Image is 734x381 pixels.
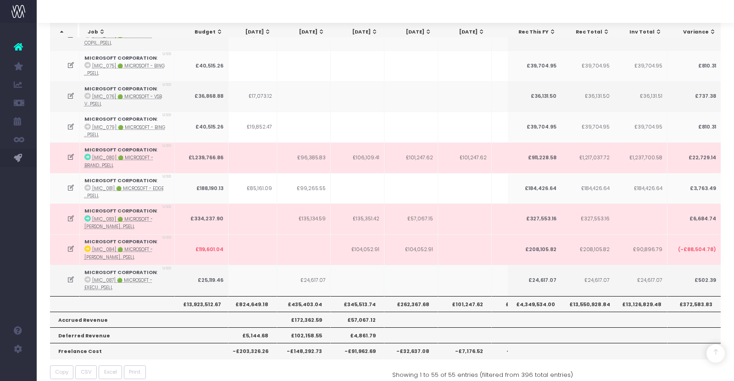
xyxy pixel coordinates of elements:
[667,112,721,142] td: £810.31
[284,28,324,36] div: [DATE]
[613,234,667,265] td: £90,896.79
[561,142,614,173] td: £1,217,037.72
[277,173,331,204] td: £99,265.55
[223,296,277,312] th: £824,649.18
[561,296,614,312] th: £13,550,928.84
[80,142,175,173] td: :
[162,235,172,241] span: USD
[84,277,152,291] abbr: [MIC_087] 🟢 Microsoft - Executive Communications - Brand - Upsell
[84,124,165,138] abbr: [MIC_079] 🟢 Microsoft - Bing Creator sizzles 15 sec - Brand - Upsell
[667,23,721,41] th: Variance: activate to sort column ascending
[561,203,614,234] td: £327,553.16
[391,28,431,36] div: [DATE]
[667,296,721,312] th: £372,583.83
[392,365,573,380] div: Showing 1 to 55 of 55 entries (filtered from 396 total entries)
[507,173,561,204] td: £184,426.64
[561,50,614,81] td: £39,704.95
[50,343,228,359] th: Freelance Cost
[84,216,153,230] abbr: [MIC_083] 🟢 Microsoft - Rolling Thunder Approaches & Sizzles - Brand - Upsell
[277,296,331,312] th: £435,403.04
[11,363,25,376] img: images/default_profile_image.png
[84,185,164,199] abbr: [MIC_081] 🟢 Microsoft - Edge Copilot Mode Sizzle - Brand - Upsell
[277,343,331,359] th: -£148,292.73
[384,234,438,265] td: £104,052.91
[613,265,667,296] td: £24,617.07
[678,246,716,253] span: (-£88,504.78)
[492,296,545,312] th: £101,247.62
[223,173,277,204] td: £85,161.09
[183,28,223,36] div: Budget
[613,173,667,204] td: £184,426.64
[277,312,331,327] th: £172,362.59
[175,23,228,41] th: Budget: activate to sort column ascending
[507,112,561,142] td: £39,704.95
[438,296,492,312] th: £101,247.62
[175,142,228,173] td: £1,239,766.86
[613,50,667,81] td: £39,704.95
[331,296,384,312] th: £345,513.74
[88,28,172,36] div: Job
[50,23,78,41] th: : activate to sort column descending
[55,368,68,376] span: Copy
[492,142,545,173] td: £101,247.62
[613,296,667,312] th: £13,126,829.48
[277,203,331,234] td: £135,134.59
[561,234,614,265] td: £208,105.82
[507,296,561,312] th: £4,349,534.00
[561,23,614,41] th: Rec Total: activate to sort column ascending
[622,28,662,36] div: Inv Total
[667,173,721,204] td: £3,763.49
[84,85,157,92] strong: MICROSOFT CORPORATION
[223,327,277,343] th: £5,144.68
[84,146,157,153] strong: MICROSOFT CORPORATION
[223,112,277,142] td: £19,852.47
[162,51,172,57] span: USD
[80,203,175,234] td: :
[162,143,172,149] span: USD
[338,28,378,36] div: [DATE]
[80,50,175,81] td: :
[384,142,438,173] td: £101,247.62
[162,82,172,88] span: USD
[84,177,157,184] strong: MICROSOFT CORPORATION
[84,33,153,46] abbr: [MIC_073] 🟢 Microsoft - Copilot Sizzles (Rolling Thunder) - Brand - Upsell
[613,112,667,142] td: £39,704.95
[561,112,614,142] td: £39,704.95
[175,296,228,312] th: £13,923,512.67
[162,174,172,180] span: USD
[507,203,561,234] td: £327,553.16
[80,265,175,296] td: :
[331,312,384,327] th: £57,067.12
[498,28,538,36] div: [DATE]
[84,207,157,214] strong: MICROSOFT CORPORATION
[561,173,614,204] td: £184,426.64
[80,234,175,265] td: :
[507,81,561,112] td: £36,131.50
[438,142,492,173] td: £101,247.62
[437,23,490,41] th: Oct 25: activate to sort column ascending
[384,203,438,234] td: £57,067.15
[331,234,384,265] td: £104,052.91
[383,23,436,41] th: Sep 25: activate to sort column ascending
[569,28,609,36] div: Rec Total
[508,23,561,41] th: Rec This FY: activate to sort column ascending
[175,173,228,204] td: £188,190.13
[330,23,383,41] th: Aug 25: activate to sort column ascending
[175,50,228,81] td: £40,515.26
[507,50,561,81] td: £39,704.95
[331,343,384,359] th: -£91,962.69
[84,63,165,76] abbr: [MIC_075] 🟢 Microsoft - Bing Creator Sizzle - Brand - Upsell
[223,23,276,41] th: Jun 25: activate to sort column ascending
[331,142,384,173] td: £106,109.41
[438,343,492,359] th: -£7,176.52
[80,112,175,142] td: :
[175,265,228,296] td: £25,119.46
[80,23,177,41] th: Job: activate to sort column ascending
[99,365,122,380] button: Excel
[50,327,228,343] th: Deferred Revenue
[223,343,277,359] th: -£203,326.26
[162,112,172,118] span: USD
[614,23,667,41] th: Inv Total: activate to sort column ascending
[667,203,721,234] td: £6,684.74
[80,81,175,112] td: :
